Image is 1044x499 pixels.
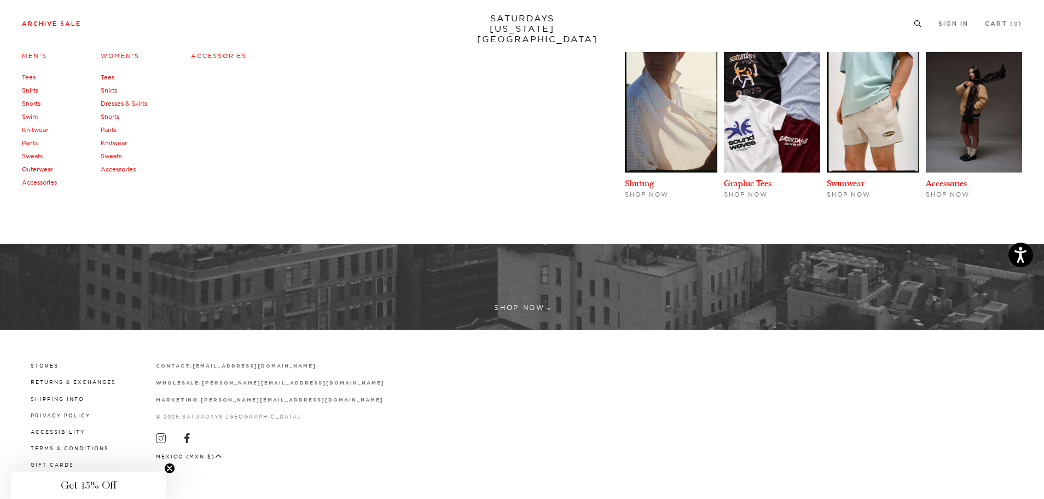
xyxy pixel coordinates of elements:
[164,463,175,474] button: Close teaser
[61,479,117,492] span: Get 15% Off
[31,379,116,385] a: Returns & Exchanges
[22,87,38,94] a: Shirts
[31,445,109,451] a: Terms & Conditions
[31,363,59,369] a: Stores
[101,100,147,107] a: Dresses & Skirts
[101,52,140,60] a: Women's
[156,364,193,369] strong: contact:
[22,73,36,81] a: Tees
[101,73,114,81] a: Tees
[1014,22,1018,27] small: 0
[22,100,40,107] a: Shorts
[202,380,384,386] a: [PERSON_NAME][EMAIL_ADDRESS][DOMAIN_NAME]
[22,152,43,160] a: Sweats
[625,178,654,188] a: Shirting
[22,126,48,134] a: Knitwear
[201,398,383,403] strong: [PERSON_NAME][EMAIL_ADDRESS][DOMAIN_NAME]
[477,13,567,44] a: SATURDAYS[US_STATE][GEOGRAPHIC_DATA]
[31,462,74,468] a: Gift Cards
[101,152,121,160] a: Sweats
[101,165,136,173] a: Accessories
[156,398,201,403] strong: marketing:
[101,87,117,94] a: Shirts
[193,363,316,369] a: [EMAIL_ADDRESS][DOMAIN_NAME]
[156,452,222,461] button: Mexico (MXN $)
[22,179,57,186] a: Accessories
[938,21,968,27] a: Sign In
[22,165,53,173] a: Outerwear
[22,113,38,121] a: Swim
[22,139,38,147] a: Pants
[724,178,772,188] a: Graphic Tees
[31,412,90,418] a: Privacy Policy
[202,381,384,386] strong: [PERSON_NAME][EMAIL_ADDRESS][DOMAIN_NAME]
[926,178,967,188] a: Accessories
[11,472,166,499] div: Get 15% OffClose teaser
[101,126,117,134] a: Pants
[985,21,1022,27] a: Cart (0)
[191,52,247,60] a: Accessories
[156,412,385,421] p: © 2025 Saturdays [GEOGRAPHIC_DATA]
[101,113,119,121] a: Shorts
[31,429,85,435] a: Accessibility
[22,21,81,27] a: Archive Sale
[201,397,383,403] a: [PERSON_NAME][EMAIL_ADDRESS][DOMAIN_NAME]
[193,364,316,369] strong: [EMAIL_ADDRESS][DOMAIN_NAME]
[31,396,84,402] a: Shipping Info
[101,139,127,147] a: Knitwear
[156,381,202,386] strong: wholesale:
[827,178,865,188] a: Swimwear
[22,52,47,60] a: Men's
